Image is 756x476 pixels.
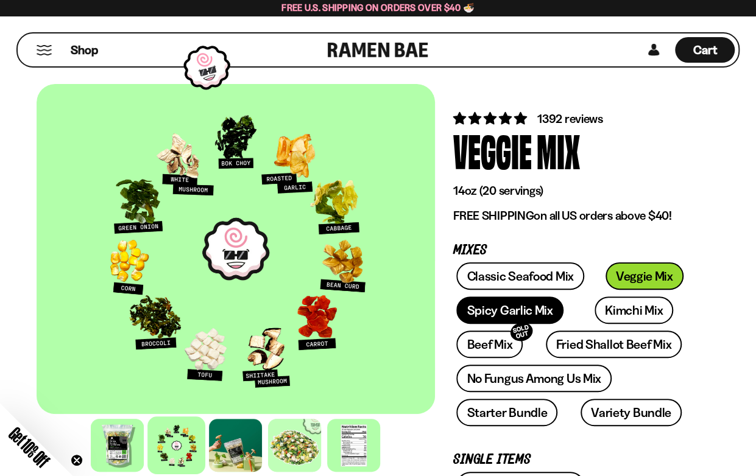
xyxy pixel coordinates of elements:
[537,127,580,173] div: Mix
[36,45,52,55] button: Mobile Menu Trigger
[537,111,603,126] span: 1392 reviews
[71,42,98,58] span: Shop
[453,127,532,173] div: Veggie
[508,320,535,344] div: SOLD OUT
[453,183,701,198] p: 14oz (20 servings)
[546,331,682,358] a: Fried Shallot Beef Mix
[453,454,701,466] p: Single Items
[456,262,584,290] a: Classic Seafood Mix
[453,208,701,223] p: on all US orders above $40!
[453,111,529,126] span: 4.76 stars
[453,208,534,223] strong: FREE SHIPPING
[693,43,717,57] span: Cart
[456,331,523,358] a: Beef MixSOLD OUT
[456,296,563,324] a: Spicy Garlic Mix
[456,399,557,426] a: Starter Bundle
[281,2,475,13] span: Free U.S. Shipping on Orders over $40 🍜
[71,454,83,466] button: Close teaser
[675,33,735,66] a: Cart
[5,423,53,471] span: Get 10% Off
[595,296,673,324] a: Kimchi Mix
[453,245,701,256] p: Mixes
[71,37,98,63] a: Shop
[456,365,611,392] a: No Fungus Among Us Mix
[581,399,682,426] a: Variety Bundle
